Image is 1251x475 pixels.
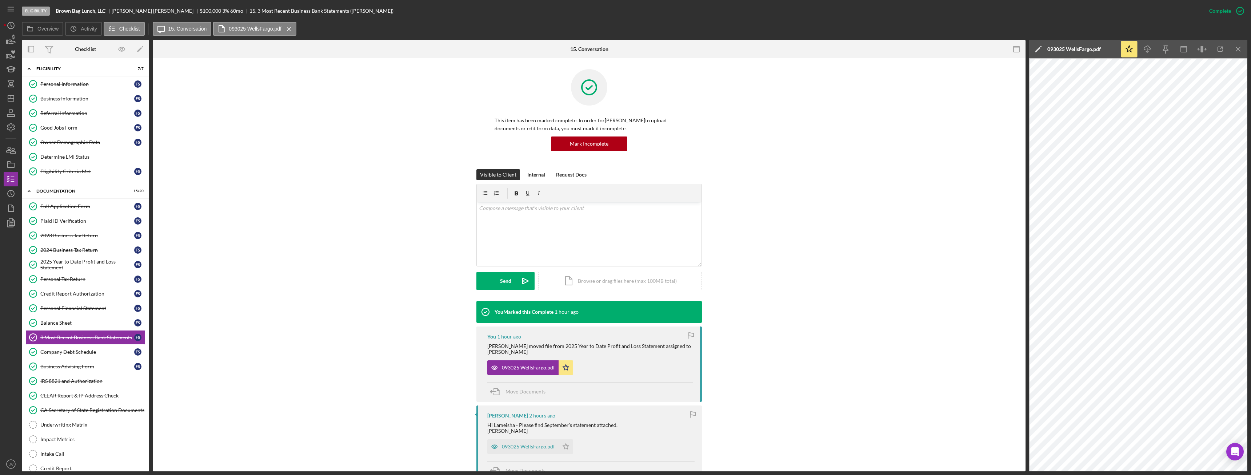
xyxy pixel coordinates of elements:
[25,228,145,243] a: 2023 Business Tax ReturnFS
[555,309,579,315] time: 2025-10-13 19:29
[556,169,587,180] div: Request Docs
[40,320,134,326] div: Balance Sheet
[25,150,145,164] a: Determine LMI Status
[527,169,545,180] div: Internal
[40,139,134,145] div: Owner Demographic Data
[570,136,608,151] div: Mark Incomplete
[40,125,134,131] div: Good Jobs Form
[25,120,145,135] a: Good Jobs FormFS
[25,135,145,150] a: Owner Demographic DataFS
[25,77,145,91] a: Personal InformationFS
[25,286,145,301] a: Credit Report AuthorizationFS
[25,199,145,214] a: Full Application FormFS
[40,466,145,471] div: Credit Report
[134,110,141,117] div: F S
[249,8,393,14] div: 15. 3 Most Recent Business Bank Statements ([PERSON_NAME])
[524,169,549,180] button: Internal
[134,305,141,312] div: F S
[81,26,97,32] label: Activity
[480,169,516,180] div: Visible to Client
[134,139,141,146] div: F S
[40,335,134,340] div: 3 Most Recent Business Bank Statements
[25,106,145,120] a: Referral InformationFS
[25,345,145,359] a: Company Debt ScheduleFS
[25,388,145,403] a: CLEAR Report & IP Address Check
[40,291,134,297] div: Credit Report Authorization
[134,232,141,239] div: F S
[131,67,144,71] div: 7 / 7
[40,154,145,160] div: Determine LMI Status
[36,189,125,193] div: Documentation
[1047,46,1101,52] div: 093025 WellsFargo.pdf
[37,26,59,32] label: Overview
[487,413,528,419] div: [PERSON_NAME]
[25,164,145,179] a: Eligibility Criteria MetFS
[112,8,200,14] div: [PERSON_NAME] [PERSON_NAME]
[476,272,535,290] button: Send
[134,217,141,225] div: F S
[134,203,141,210] div: F S
[40,364,134,369] div: Business Advising Form
[134,363,141,370] div: F S
[40,203,134,209] div: Full Application Form
[1209,4,1231,18] div: Complete
[40,110,134,116] div: Referral Information
[134,276,141,283] div: F S
[134,168,141,175] div: F S
[25,330,145,345] a: 3 Most Recent Business Bank StatementsFS
[40,305,134,311] div: Personal Financial Statement
[25,403,145,417] a: CA Secretary of State Registration Documents
[104,22,145,36] button: Checklist
[134,124,141,131] div: F S
[505,467,545,474] span: Move Documents
[40,378,145,384] div: IRS 8821 and Authorization
[495,309,553,315] div: You Marked this Complete
[222,8,229,14] div: 3 %
[40,276,134,282] div: Personal Tax Return
[25,447,145,461] a: Intake Call
[25,432,145,447] a: Impact Metrics
[40,349,134,355] div: Company Debt Schedule
[65,22,101,36] button: Activity
[502,365,555,371] div: 093025 WellsFargo.pdf
[153,22,212,36] button: 15. Conversation
[25,374,145,388] a: IRS 8821 and Authorization
[229,26,281,32] label: 093025 WellsFargo.pdf
[134,290,141,297] div: F S
[25,257,145,272] a: 2025 Year to Date Profit and Loss StatementFS
[25,359,145,374] a: Business Advising FormFS
[502,444,555,450] div: 093025 WellsFargo.pdf
[40,451,145,457] div: Intake Call
[134,95,141,102] div: F S
[40,96,134,102] div: Business Information
[40,247,134,253] div: 2024 Business Tax Return
[75,46,96,52] div: Checklist
[1226,443,1244,460] div: Open Intercom Messenger
[487,383,553,401] button: Move Documents
[22,22,63,36] button: Overview
[476,169,520,180] button: Visible to Client
[487,422,617,434] div: Hi Lameisha - Please find September's statement attached. [PERSON_NAME]
[40,233,134,238] div: 2023 Business Tax Return
[552,169,590,180] button: Request Docs
[36,67,125,71] div: Eligibility
[1202,4,1247,18] button: Complete
[529,413,555,419] time: 2025-10-13 18:33
[487,439,573,454] button: 093025 WellsFargo.pdf
[22,7,50,16] div: Eligibility
[40,169,134,174] div: Eligibility Criteria Met
[25,243,145,257] a: 2024 Business Tax ReturnFS
[25,301,145,316] a: Personal Financial StatementFS
[495,116,684,133] p: This item has been marked complete. In order for [PERSON_NAME] to upload documents or edit form d...
[25,316,145,330] a: Balance SheetFS
[168,26,207,32] label: 15. Conversation
[134,319,141,326] div: F S
[4,457,18,471] button: LW
[500,272,511,290] div: Send
[40,259,134,270] div: 2025 Year to Date Profit and Loss Statement
[134,261,141,268] div: F S
[134,348,141,356] div: F S
[8,462,14,466] text: LW
[119,26,140,32] label: Checklist
[134,334,141,341] div: F S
